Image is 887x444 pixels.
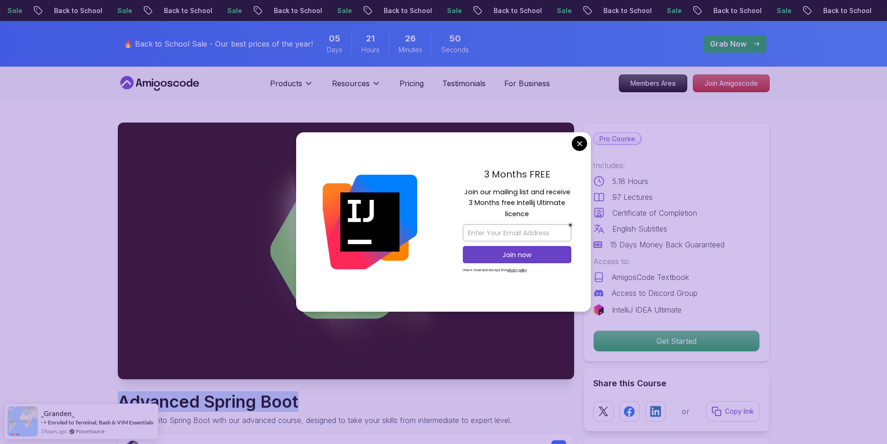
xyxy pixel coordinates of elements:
button: Resources [332,78,381,96]
p: Sale [767,6,797,15]
span: Hours [361,45,379,55]
img: provesource social proof notification image [7,406,38,437]
p: Back to School [484,6,547,15]
h2: Share this Course [593,377,760,390]
span: 3 hours ago [41,427,67,435]
p: Access to: [593,256,760,267]
p: Sale [217,6,247,15]
a: For Business [504,78,550,89]
p: or [682,406,690,417]
p: AmigosCode Textbook [612,272,689,283]
button: Products [270,78,313,96]
button: Copy link [706,401,760,422]
p: Back to School [154,6,217,15]
p: Back to School [813,6,877,15]
p: Products [270,78,302,89]
span: 26 Minutes [405,32,416,45]
p: 15 Days Money Back Guaranteed [610,239,724,250]
h1: Advanced Spring Boot [118,392,512,411]
span: Seconds [441,45,469,55]
p: Certificate of Completion [612,207,697,219]
p: Sale [657,6,687,15]
p: Back to School [704,6,767,15]
a: Enroled to Terminal, Bash & VIM Essentials [48,419,153,426]
img: advanced-spring-boot_thumbnail [118,123,574,379]
span: Minutes [399,45,422,55]
span: 50 Seconds [449,32,461,45]
p: English Subtitles [612,223,667,234]
p: Back to School [44,6,108,15]
span: 5 Days [329,32,340,45]
span: 21 Hours [366,32,375,45]
p: Sale [547,6,577,15]
p: Pro Course [594,133,641,144]
p: Back to School [264,6,327,15]
p: IntelliJ IDEA Ultimate [612,304,682,315]
button: Get Started [593,330,760,352]
p: Copy link [725,407,754,416]
span: Days [327,45,342,55]
p: Sale [108,6,137,15]
p: Join Amigoscode [693,75,769,92]
a: ProveSource [76,427,105,435]
p: 🔥 Back to School Sale - Our best prices of the year! [123,38,313,49]
img: jetbrains logo [593,304,604,315]
p: Sale [327,6,357,15]
a: Testimonials [442,78,486,89]
p: Includes: [593,160,760,171]
p: 5.18 Hours [612,176,648,187]
span: _Granden_ [41,410,74,417]
p: Back to School [594,6,657,15]
p: Get Started [594,331,759,351]
p: Resources [332,78,370,89]
p: Members Area [619,75,687,92]
p: Access to Discord Group [612,287,697,299]
p: Sale [437,6,467,15]
a: Members Area [619,75,687,92]
a: Pricing [399,78,424,89]
p: 97 Lectures [612,191,653,203]
span: -> [41,418,47,426]
p: Dive deep into Spring Boot with our advanced course, designed to take your skills from intermedia... [118,415,512,426]
p: Back to School [374,6,437,15]
p: Grab Now [710,38,746,49]
a: Join Amigoscode [693,75,770,92]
